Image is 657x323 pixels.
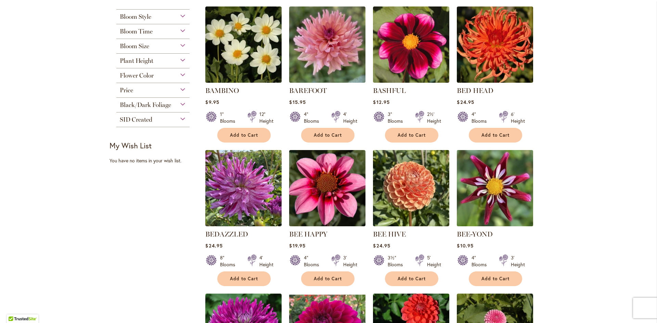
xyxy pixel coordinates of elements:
[217,271,271,286] button: Add to Cart
[205,6,282,83] img: BAMBINO
[205,99,219,105] span: $9.95
[289,86,327,95] a: BAREFOOT
[427,254,441,268] div: 5' Height
[385,271,438,286] button: Add to Cart
[217,128,271,143] button: Add to Cart
[289,78,365,84] a: BAREFOOT
[481,132,510,138] span: Add to Cart
[388,254,407,268] div: 3½" Blooms
[457,99,474,105] span: $24.95
[373,242,390,249] span: $24.95
[427,111,441,124] div: 2½' Height
[481,276,510,282] span: Add to Cart
[469,128,522,143] button: Add to Cart
[109,157,201,164] div: You have no items in your wish list.
[205,86,239,95] a: BAMBINO
[205,78,282,84] a: BAMBINO
[205,221,282,228] a: Bedazzled
[301,128,355,143] button: Add to Cart
[109,140,152,150] strong: My Wish List
[120,28,153,35] span: Bloom Time
[343,254,357,268] div: 3' Height
[289,99,306,105] span: $15.95
[373,230,406,238] a: BEE HIVE
[120,86,133,94] span: Price
[120,13,151,21] span: Bloom Style
[220,254,239,268] div: 8" Blooms
[205,150,282,226] img: Bedazzled
[220,111,239,124] div: 1" Blooms
[388,111,407,124] div: 3" Blooms
[120,42,149,50] span: Bloom Size
[205,242,222,249] span: $24.95
[373,78,449,84] a: BASHFUL
[314,276,342,282] span: Add to Cart
[289,221,365,228] a: BEE HAPPY
[511,254,525,268] div: 3' Height
[343,111,357,124] div: 4' Height
[455,148,535,228] img: BEE-YOND
[230,276,258,282] span: Add to Cart
[301,271,355,286] button: Add to Cart
[373,99,389,105] span: $12.95
[120,57,153,65] span: Plant Height
[373,150,449,226] img: BEE HIVE
[457,6,533,83] img: BED HEAD
[373,6,449,83] img: BASHFUL
[472,111,491,124] div: 4" Blooms
[373,86,406,95] a: BASHFUL
[385,128,438,143] button: Add to Cart
[120,101,171,109] span: Black/Dark Foliage
[457,242,473,249] span: $10.95
[259,254,273,268] div: 4' Height
[314,132,342,138] span: Add to Cart
[398,132,426,138] span: Add to Cart
[373,221,449,228] a: BEE HIVE
[304,254,323,268] div: 4" Blooms
[457,221,533,228] a: BEE-YOND
[304,111,323,124] div: 4" Blooms
[289,150,365,226] img: BEE HAPPY
[472,254,491,268] div: 4" Blooms
[259,111,273,124] div: 12" Height
[457,230,493,238] a: BEE-YOND
[457,78,533,84] a: BED HEAD
[289,6,365,83] img: BAREFOOT
[511,111,525,124] div: 6' Height
[120,72,154,79] span: Flower Color
[398,276,426,282] span: Add to Cart
[5,299,24,318] iframe: Launch Accessibility Center
[469,271,522,286] button: Add to Cart
[289,242,305,249] span: $19.95
[457,86,493,95] a: BED HEAD
[205,230,248,238] a: BEDAZZLED
[230,132,258,138] span: Add to Cart
[289,230,327,238] a: BEE HAPPY
[120,116,152,123] span: SID Created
